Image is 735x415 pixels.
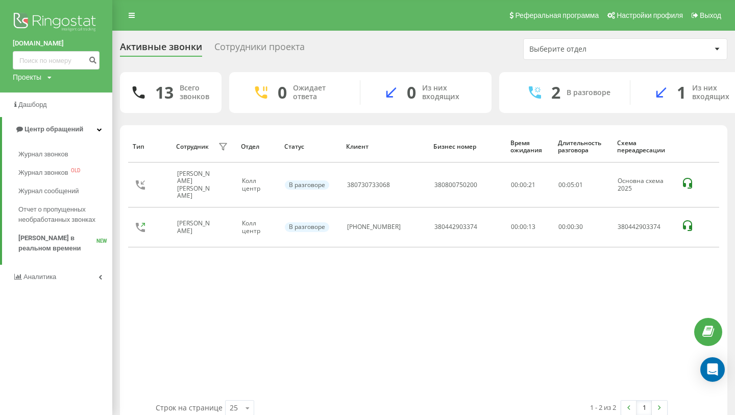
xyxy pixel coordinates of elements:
[434,181,477,189] div: 380800750200
[214,41,305,57] div: Сотрудники проекта
[558,140,607,154] div: Длительность разговора
[120,41,202,57] div: Активные звонки
[558,180,566,189] span: 00
[242,220,274,235] div: Колл центр
[18,149,68,159] span: Журнал звонков
[18,164,112,182] a: Журнал звонковOLD
[176,143,209,150] div: Сотрудник
[433,143,500,150] div: Бизнес номер
[510,140,548,154] div: Время ожидания
[18,204,107,225] span: Отчет о пропущенных необработанных звонках
[13,72,41,82] div: Проекты
[24,125,83,133] span: Центр обращений
[700,357,725,382] div: Open Intercom Messenger
[434,223,477,230] div: 380442903374
[23,273,56,281] span: Аналитика
[590,402,616,412] div: 1 - 2 из 2
[618,223,670,230] div: 380442903374
[285,222,329,232] div: В разговоре
[242,177,274,192] div: Колл центр
[18,200,112,229] a: Отчет о пропущенных необработанных звонках
[285,180,329,190] div: В разговоре
[576,180,583,189] span: 01
[18,101,47,108] span: Дашборд
[511,181,547,189] div: 00:00:21
[18,229,112,258] a: [PERSON_NAME] в реальном времениNEW
[558,222,566,231] span: 00
[407,83,416,102] div: 0
[13,38,100,49] a: [DOMAIN_NAME]
[511,223,547,230] div: 00:00:13
[155,83,174,102] div: 13
[576,222,583,231] span: 30
[346,143,424,150] div: Клиент
[347,181,390,189] div: 380730733068
[230,403,238,413] div: 25
[558,223,583,230] div: : :
[284,143,336,150] div: Статус
[13,51,100,70] input: Поиск по номеру
[636,401,652,415] a: 1
[567,180,574,189] span: 05
[293,84,345,101] div: Ожидает ответа
[617,140,671,154] div: Схема переадресации
[278,83,287,102] div: 0
[18,168,68,178] span: Журнал звонков
[567,88,610,97] div: В разговоре
[18,182,112,200] a: Журнал сообщений
[529,45,651,54] div: Выберите отдел
[2,117,112,142] a: Центр обращений
[567,222,574,231] span: 00
[18,233,96,253] span: [PERSON_NAME] в реальном времени
[18,186,79,196] span: Журнал сообщений
[13,10,100,36] img: Ringostat logo
[180,84,209,101] div: Всего звонков
[618,177,670,192] div: Основна схема 2025
[177,170,216,200] div: [PERSON_NAME] [PERSON_NAME]
[241,143,275,150] div: Отдел
[347,223,401,230] div: [PHONE_NUMBER]
[700,11,721,19] span: Выход
[156,403,223,412] span: Строк на странице
[18,145,112,164] a: Журнал звонков
[617,11,683,19] span: Настройки профиля
[558,181,583,189] div: : :
[177,220,216,235] div: [PERSON_NAME]
[551,83,560,102] div: 2
[422,84,476,101] div: Из них входящих
[515,11,599,19] span: Реферальная программа
[133,143,166,150] div: Тип
[677,83,686,102] div: 1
